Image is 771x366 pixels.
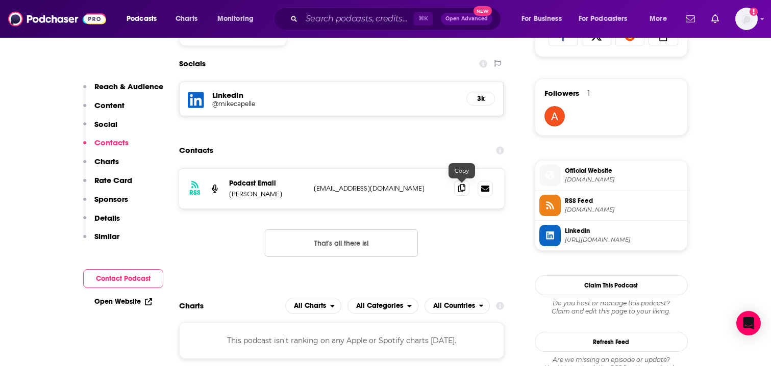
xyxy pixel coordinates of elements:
[314,184,446,193] p: [EMAIL_ADDRESS][DOMAIN_NAME]
[94,231,119,241] p: Similar
[535,299,688,307] span: Do you host or manage this podcast?
[83,213,120,232] button: Details
[212,90,459,100] h5: LinkedIn
[83,138,129,156] button: Contacts
[475,94,486,103] h5: 3k
[217,12,254,26] span: Monitoring
[445,16,488,21] span: Open Advanced
[83,156,119,175] button: Charts
[212,100,459,108] a: @mikecapelle
[449,163,475,178] div: Copy
[474,6,492,16] span: New
[414,12,433,25] span: ⌘ K
[535,299,688,316] div: Claim and edit this page to your liking.
[83,119,117,138] button: Social
[356,302,403,309] span: All Categories
[565,226,683,236] span: Linkedin
[83,231,119,250] button: Similar
[94,82,163,91] p: Reach & Audience
[535,275,688,295] button: Claim This Podcast
[682,10,699,28] a: Show notifications dropdown
[94,138,129,147] p: Contacts
[544,106,565,126] img: weathers.tutor
[572,11,642,27] button: open menu
[425,298,490,314] h2: Countries
[265,229,418,257] button: Nothing here.
[285,298,341,314] button: open menu
[565,196,683,205] span: RSS Feed
[179,322,505,359] div: This podcast isn't ranking on any Apple or Spotify charts [DATE].
[83,100,125,119] button: Content
[565,236,683,244] span: https://www.linkedin.com/in/mikecapelle
[179,54,206,73] h2: Socials
[283,7,511,31] div: Search podcasts, credits, & more...
[229,179,306,188] p: Podcast Email
[579,12,628,26] span: For Podcasters
[565,206,683,214] span: riaedge.blubrry.net
[565,166,683,175] span: Official Website
[441,13,492,25] button: Open AdvancedNew
[539,195,683,216] a: RSS Feed[DOMAIN_NAME]
[302,11,414,27] input: Search podcasts, credits, & more...
[94,100,125,110] p: Content
[119,11,170,27] button: open menu
[642,11,680,27] button: open menu
[650,12,667,26] span: More
[347,298,418,314] h2: Categories
[433,302,475,309] span: All Countries
[285,298,341,314] h2: Platforms
[539,165,683,186] a: Official Website[DOMAIN_NAME]
[179,141,213,160] h2: Contacts
[176,12,197,26] span: Charts
[8,9,106,29] img: Podchaser - Follow, Share and Rate Podcasts
[544,88,579,98] span: Followers
[736,311,761,335] div: Open Intercom Messenger
[535,332,688,352] button: Refresh Feed
[735,8,758,30] button: Show profile menu
[169,11,204,27] a: Charts
[707,10,723,28] a: Show notifications dropdown
[587,89,590,98] div: 1
[189,189,201,197] h3: RSS
[94,156,119,166] p: Charts
[127,12,157,26] span: Podcasts
[210,11,267,27] button: open menu
[565,176,683,184] span: riaedge.blubrry.net
[83,82,163,100] button: Reach & Audience
[212,100,376,108] h5: @mikecapelle
[94,213,120,223] p: Details
[514,11,575,27] button: open menu
[94,175,132,185] p: Rate Card
[539,225,683,246] a: Linkedin[URL][DOMAIN_NAME]
[425,298,490,314] button: open menu
[750,8,758,16] svg: Add a profile image
[229,190,306,198] p: [PERSON_NAME]
[83,269,163,288] button: Contact Podcast
[94,119,117,129] p: Social
[179,301,204,310] h2: Charts
[294,302,326,309] span: All Charts
[83,175,132,194] button: Rate Card
[94,297,152,306] a: Open Website
[83,194,128,213] button: Sponsors
[735,8,758,30] img: User Profile
[94,194,128,204] p: Sponsors
[735,8,758,30] span: Logged in as ellerylsmith123
[347,298,418,314] button: open menu
[521,12,562,26] span: For Business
